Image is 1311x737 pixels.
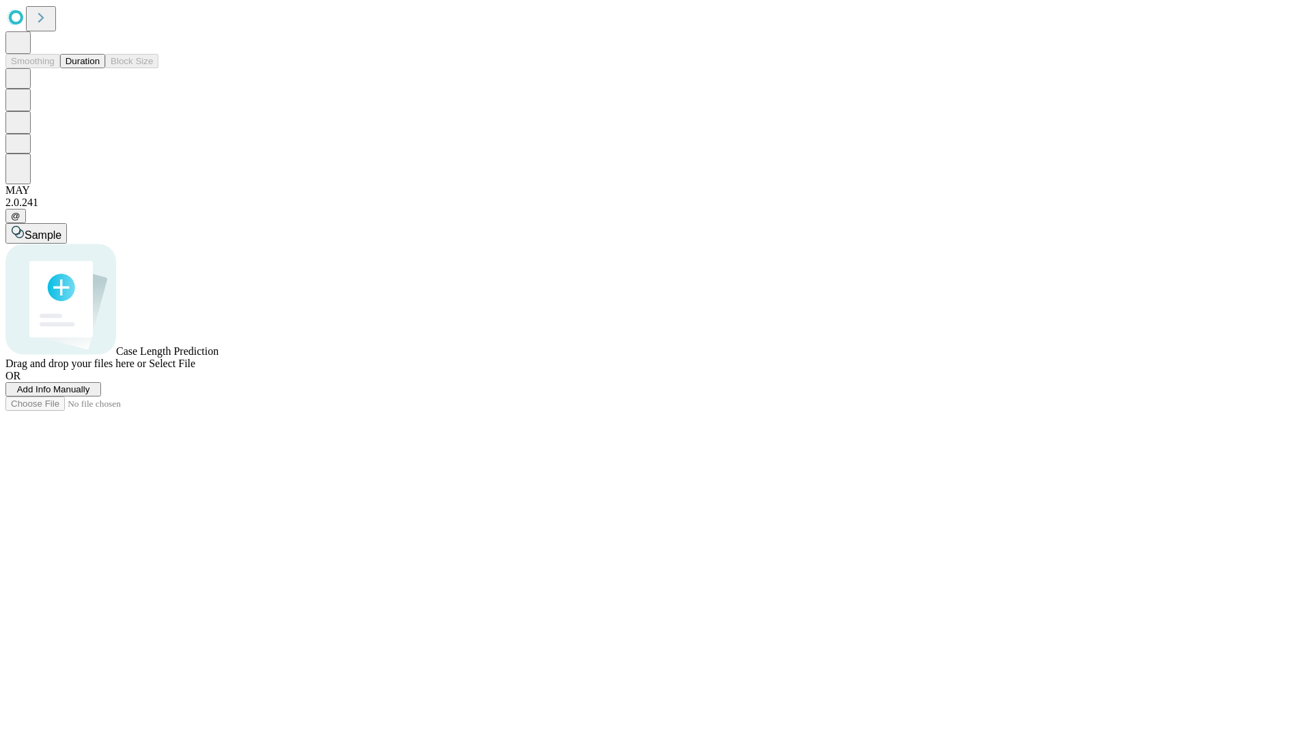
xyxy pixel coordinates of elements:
[5,184,1306,197] div: MAY
[5,223,67,244] button: Sample
[5,382,101,396] button: Add Info Manually
[5,197,1306,209] div: 2.0.241
[5,370,20,381] span: OR
[5,209,26,223] button: @
[11,211,20,221] span: @
[17,384,90,394] span: Add Info Manually
[116,345,218,357] span: Case Length Prediction
[60,54,105,68] button: Duration
[5,54,60,68] button: Smoothing
[149,358,195,369] span: Select File
[105,54,158,68] button: Block Size
[25,229,61,241] span: Sample
[5,358,146,369] span: Drag and drop your files here or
